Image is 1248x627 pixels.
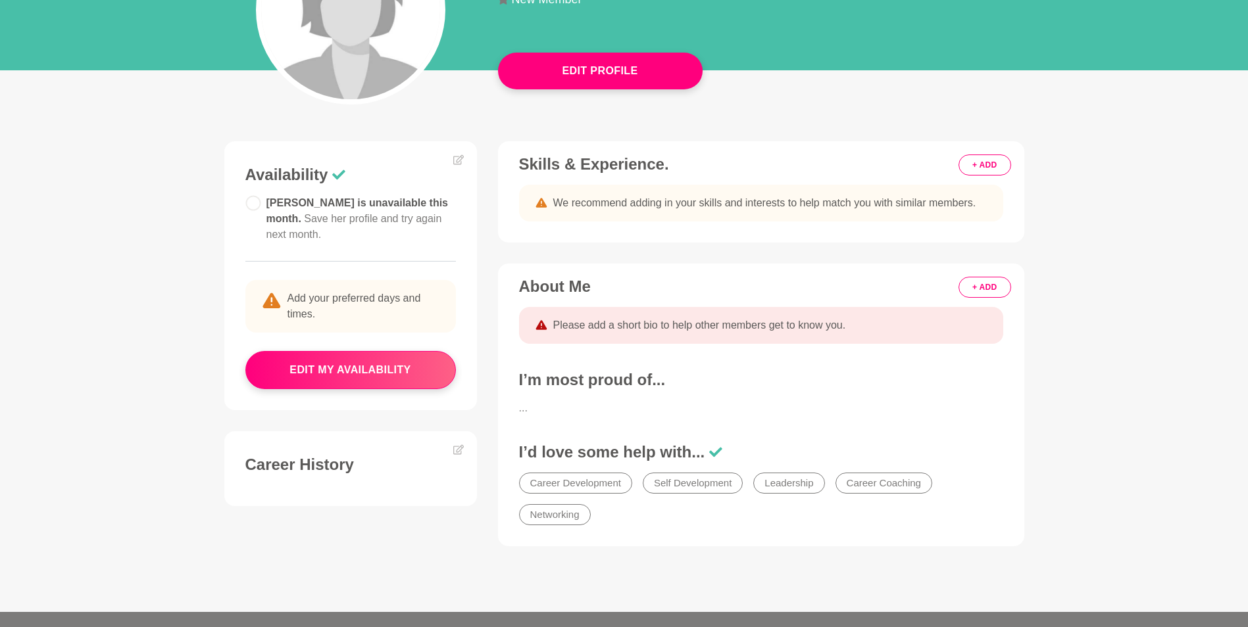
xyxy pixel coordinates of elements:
h3: Skills & Experience. [519,154,1003,174]
span: We recommend adding in your skills and interests to help match you with similar members. [553,195,976,211]
span: [PERSON_NAME] is unavailable this month. [266,197,449,240]
button: edit my availability [245,351,456,389]
h3: About Me [519,277,1003,296]
h3: Career History [245,455,456,475]
button: + ADD [959,277,1011,298]
span: Save her profile and try again next month. [266,213,442,240]
h3: I’d love some help with... [519,442,1003,462]
p: Add your preferred days and times. [245,280,456,333]
button: + ADD [959,154,1011,175]
p: ... [519,400,1003,416]
button: Edit Profile [498,53,703,89]
h3: I’m most proud of... [519,370,1003,390]
span: Please add a short bio to help other members get to know you. [553,317,846,333]
h3: Availability [245,165,456,185]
